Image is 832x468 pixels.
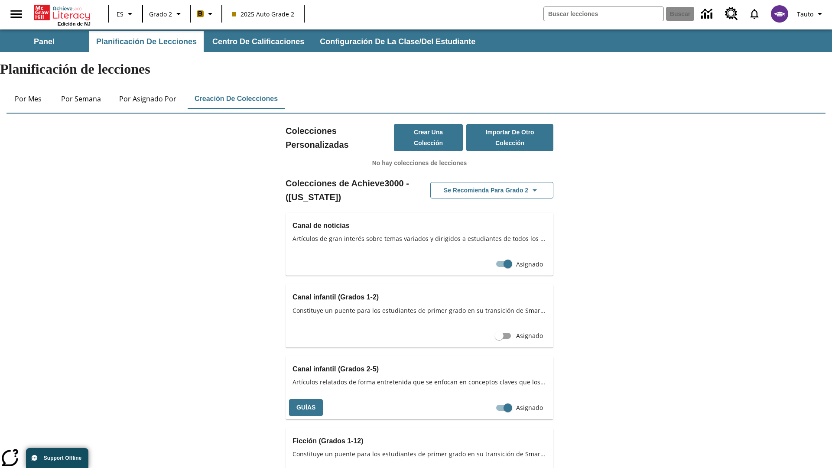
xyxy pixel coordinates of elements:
h2: Colecciones Personalizadas [286,124,394,152]
button: Importar de otro Colección [466,124,553,151]
span: Asignado [516,260,543,269]
span: Constituye un puente para los estudiantes de primer grado en su transición de SmartyAnts a Achiev... [292,306,546,315]
button: Por asignado por [112,88,183,109]
a: Centro de recursos, Se abrirá en una pestaña nueva. [720,2,743,26]
h3: Canal infantil (Grados 1-2) [292,291,546,303]
input: Buscar campo [544,7,663,21]
span: Artículos de gran interés sobre temas variados y dirigidos a estudiantes de todos los grados. [292,234,546,243]
button: Creación de colecciones [188,88,285,109]
span: B [198,8,202,19]
span: Constituye un puente para los estudiantes de primer grado en su transición de SmartyAnts a Achiev... [292,449,546,458]
button: Por mes [6,88,50,109]
a: Notificaciones [743,3,766,25]
p: No hay colecciones de lecciones [286,159,553,168]
button: Guías [289,399,323,416]
button: Grado: Grado 2, Elige un grado [146,6,187,22]
button: Panel [1,31,88,52]
span: Edición de NJ [58,21,91,26]
button: Escoja un nuevo avatar [766,3,793,25]
a: Portada [34,4,91,21]
button: Abrir el menú lateral [3,1,29,27]
span: Grado 2 [149,10,172,19]
h3: Ficción (Grados 1-12) [292,435,546,447]
button: Crear una colección [394,124,463,151]
img: avatar image [771,5,788,23]
button: Se recomienda para Grado 2 [430,182,553,199]
span: 2025 Auto Grade 2 [232,10,294,19]
h3: Canal de noticias [292,220,546,232]
div: Portada [34,3,91,26]
span: Support Offline [44,455,81,461]
button: Boost El color de la clase es anaranjado claro. Cambiar el color de la clase. [193,6,219,22]
a: Centro de información [696,2,720,26]
span: ES [117,10,123,19]
span: Tauto [797,10,813,19]
button: Perfil/Configuración [793,6,829,22]
button: Centro de calificaciones [205,31,311,52]
button: Support Offline [26,448,88,468]
button: Configuración de la clase/del estudiante [313,31,482,52]
span: Asignado [516,331,543,340]
h2: Colecciones de Achieve3000 - ([US_STATE]) [286,176,419,204]
h3: Canal infantil (Grados 2-5) [292,363,546,375]
span: Asignado [516,403,543,412]
button: Lenguaje: ES, Selecciona un idioma [112,6,140,22]
button: Planificación de lecciones [89,31,204,52]
span: Artículos relatados de forma entretenida que se enfocan en conceptos claves que los estudiantes a... [292,377,546,387]
button: Por semana [54,88,108,109]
